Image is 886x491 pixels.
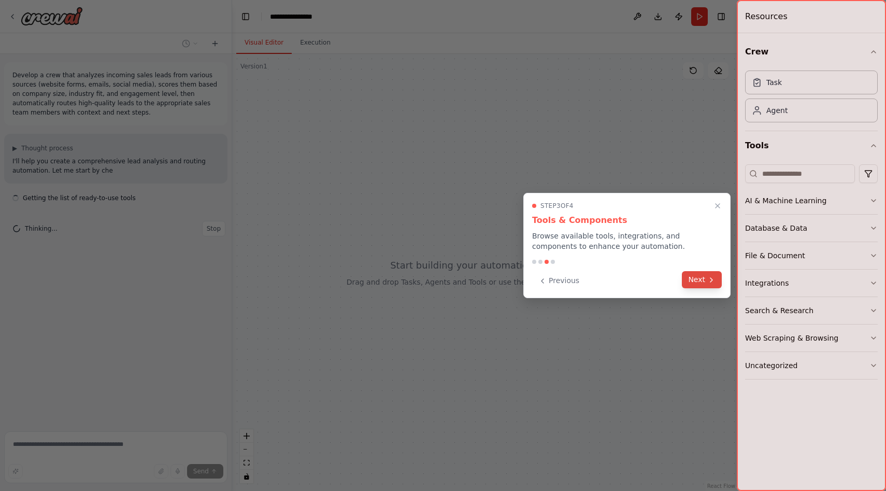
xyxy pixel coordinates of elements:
[532,214,722,227] h3: Tools & Components
[540,202,574,210] span: Step 3 of 4
[532,231,722,251] p: Browse available tools, integrations, and components to enhance your automation.
[711,200,724,212] button: Close walkthrough
[532,272,585,289] button: Previous
[682,271,722,288] button: Next
[238,9,253,24] button: Hide left sidebar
